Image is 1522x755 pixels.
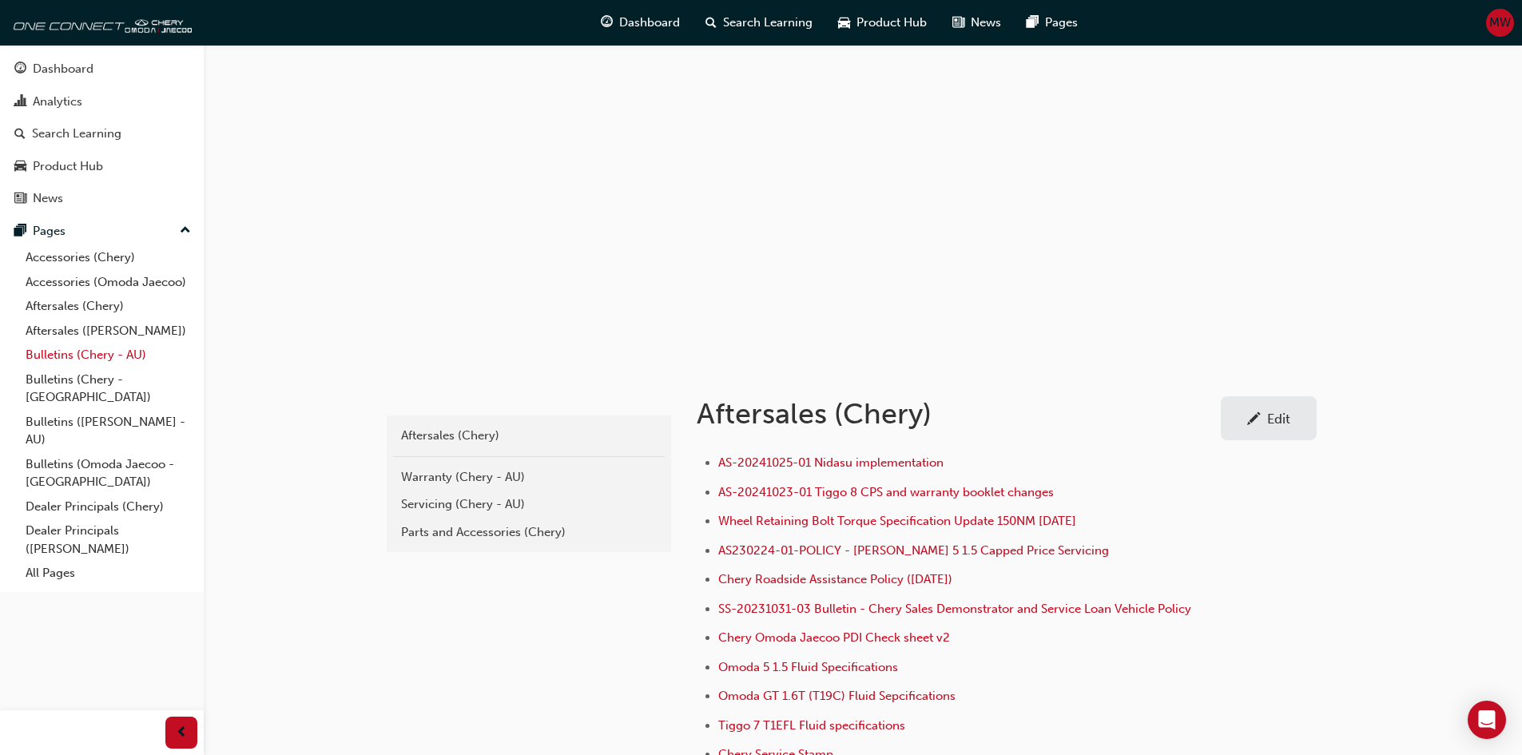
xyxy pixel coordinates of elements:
[1489,14,1511,32] span: MW
[401,468,657,487] div: Warranty (Chery - AU)
[19,410,197,452] a: Bulletins ([PERSON_NAME] - AU)
[180,221,191,241] span: up-icon
[825,6,940,39] a: car-iconProduct Hub
[6,152,197,181] a: Product Hub
[718,572,952,586] a: Chery Roadside Assistance Policy ([DATE])
[718,455,944,470] a: AS-20241025-01 Nidasu implementation
[718,485,1054,499] a: AS-20241023-01 Tiggo 8 CPS and warranty booklet changes
[393,422,665,450] a: Aftersales (Chery)
[1468,701,1506,739] div: Open Intercom Messenger
[6,217,197,246] button: Pages
[14,62,26,77] span: guage-icon
[718,602,1191,616] a: SS-20231031-03 Bulletin - Chery Sales Demonstrator and Service Loan Vehicle Policy
[33,93,82,111] div: Analytics
[697,396,1221,431] h1: Aftersales (Chery)
[1014,6,1091,39] a: pages-iconPages
[32,125,121,143] div: Search Learning
[838,13,850,33] span: car-icon
[33,157,103,176] div: Product Hub
[856,14,927,32] span: Product Hub
[723,14,813,32] span: Search Learning
[14,192,26,206] span: news-icon
[693,6,825,39] a: search-iconSearch Learning
[393,463,665,491] a: Warranty (Chery - AU)
[19,319,197,344] a: Aftersales ([PERSON_NAME])
[19,368,197,410] a: Bulletins (Chery - [GEOGRAPHIC_DATA])
[1486,9,1514,37] button: MW
[705,13,717,33] span: search-icon
[940,6,1014,39] a: news-iconNews
[1045,14,1078,32] span: Pages
[176,723,188,743] span: prev-icon
[19,452,197,495] a: Bulletins (Omoda Jaecoo - [GEOGRAPHIC_DATA])
[14,225,26,239] span: pages-icon
[19,270,197,295] a: Accessories (Omoda Jaecoo)
[14,160,26,174] span: car-icon
[718,660,898,674] a: Omoda 5 1.5 Fluid Specifications
[33,222,66,240] div: Pages
[6,87,197,117] a: Analytics
[19,519,197,561] a: Dealer Principals ([PERSON_NAME])
[19,343,197,368] a: Bulletins (Chery - AU)
[1247,412,1261,428] span: pencil-icon
[6,51,197,217] button: DashboardAnalyticsSearch LearningProduct HubNews
[8,6,192,38] img: oneconnect
[401,495,657,514] div: Servicing (Chery - AU)
[19,561,197,586] a: All Pages
[718,630,950,645] a: Chery Omoda Jaecoo PDI Check sheet v2
[19,245,197,270] a: Accessories (Chery)
[718,718,905,733] a: Tiggo 7 T1EFL Fluid specifications
[718,514,1076,528] a: Wheel Retaining Bolt Torque Specification Update 150NM [DATE]
[19,294,197,319] a: Aftersales (Chery)
[14,95,26,109] span: chart-icon
[1221,396,1317,440] a: Edit
[393,519,665,546] a: Parts and Accessories (Chery)
[6,119,197,149] a: Search Learning
[33,60,93,78] div: Dashboard
[33,189,63,208] div: News
[1027,13,1039,33] span: pages-icon
[14,127,26,141] span: search-icon
[718,689,956,703] a: Omoda GT 1.6T (T19C) Fluid Sepcifications
[6,54,197,84] a: Dashboard
[718,543,1109,558] a: AS230224-01-POLICY - [PERSON_NAME] 5 1.5 Capped Price Servicing
[588,6,693,39] a: guage-iconDashboard
[19,495,197,519] a: Dealer Principals (Chery)
[619,14,680,32] span: Dashboard
[6,184,197,213] a: News
[401,523,657,542] div: Parts and Accessories (Chery)
[971,14,1001,32] span: News
[1267,411,1290,427] div: Edit
[952,13,964,33] span: news-icon
[401,427,657,445] div: Aftersales (Chery)
[601,13,613,33] span: guage-icon
[393,491,665,519] a: Servicing (Chery - AU)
